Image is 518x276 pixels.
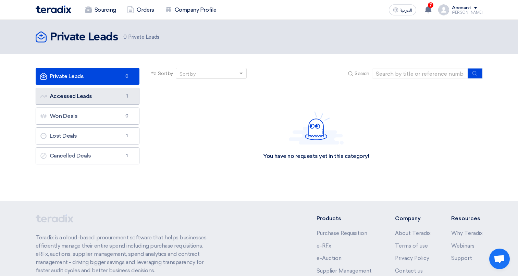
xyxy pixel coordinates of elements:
div: [PERSON_NAME] [452,11,483,14]
span: 0 [123,73,131,80]
span: 1 [123,93,131,100]
a: Sourcing [79,2,122,17]
a: Privacy Policy [395,255,429,261]
span: العربية [400,8,412,13]
img: Teradix logo [36,5,71,13]
a: Company Profile [160,2,222,17]
span: 0 [123,113,131,120]
span: 1 [123,133,131,139]
a: Why Teradix [451,230,483,236]
a: Won Deals0 [36,108,140,125]
span: Private Leads [123,33,159,41]
a: Supplier Management [317,268,372,274]
h2: Private Leads [50,30,118,44]
li: Products [317,214,374,223]
a: Orders [122,2,160,17]
span: 0 [123,34,127,40]
a: Cancelled Deals1 [36,147,140,164]
div: Account [452,5,471,11]
a: Private Leads0 [36,68,140,85]
div: Sort by [180,71,196,78]
span: 1 [123,152,131,159]
a: e-RFx [317,243,331,249]
span: 7 [428,2,433,8]
img: profile_test.png [438,4,449,15]
a: About Teradix [395,230,431,236]
a: Accessed Leads1 [36,88,140,105]
a: Open chat [489,249,510,269]
a: Lost Deals1 [36,127,140,145]
li: Resources [451,214,483,223]
button: العربية [389,4,416,15]
span: Sort by [158,70,173,77]
a: Purchase Requisition [317,230,367,236]
div: You have no requests yet in this category! [263,153,369,160]
a: Support [451,255,472,261]
img: Hello [289,111,344,145]
input: Search by title or reference number [372,68,468,79]
p: Teradix is a cloud-based procurement software that helps businesses efficiently manage their enti... [36,234,214,275]
li: Company [395,214,431,223]
a: Terms of use [395,243,428,249]
a: Webinars [451,243,474,249]
span: Search [355,70,369,77]
a: e-Auction [317,255,342,261]
a: Contact us [395,268,423,274]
